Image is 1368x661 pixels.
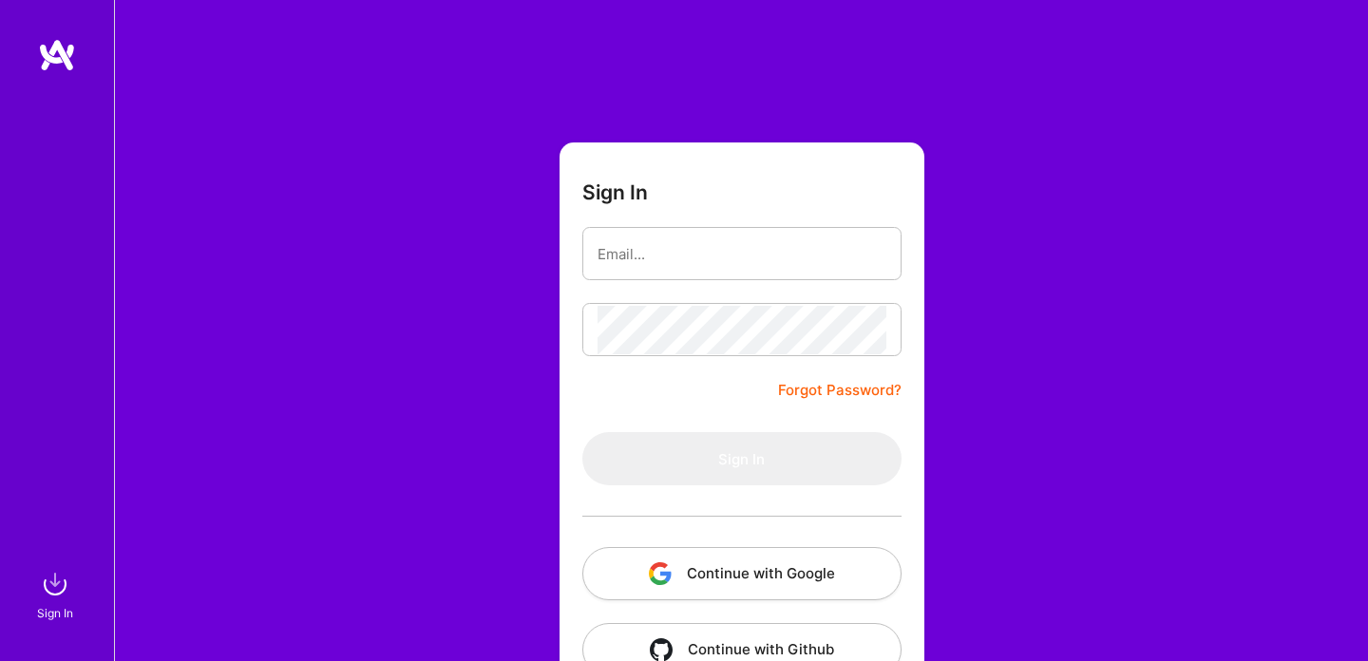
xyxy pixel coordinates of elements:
div: Sign In [37,603,73,623]
input: Email... [598,230,886,278]
a: Forgot Password? [778,379,902,402]
button: Sign In [582,432,902,485]
h3: Sign In [582,180,648,204]
button: Continue with Google [582,547,902,600]
img: logo [38,38,76,72]
img: icon [649,562,672,585]
img: icon [650,638,673,661]
img: sign in [36,565,74,603]
a: sign inSign In [40,565,74,623]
